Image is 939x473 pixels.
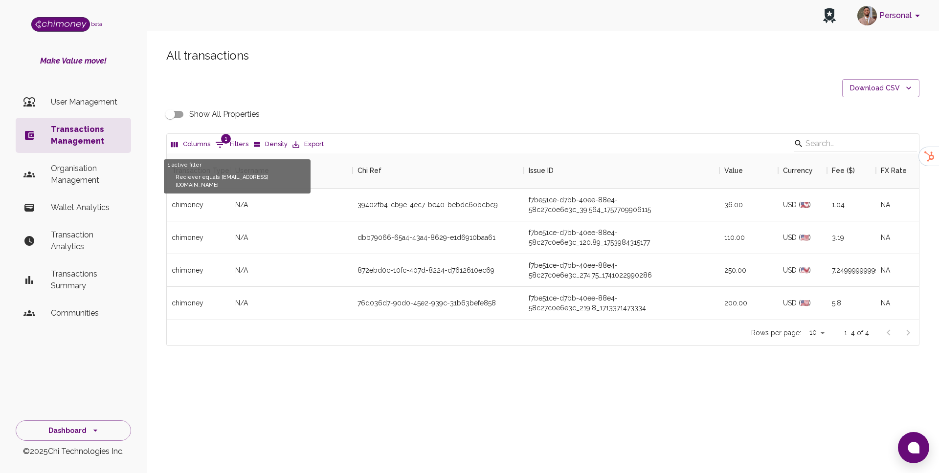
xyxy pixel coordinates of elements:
div: Value [719,153,778,188]
div: f7be51ce-d7bb-40ee-88e4-58c27c0e6e3c_219.8_1713371473334 [529,293,715,313]
div: Value [724,153,743,188]
div: NA [876,221,925,254]
div: NA [876,254,925,287]
span: N/A [235,233,248,242]
div: 5.8 [827,287,876,320]
span: beta [91,21,102,27]
div: NA [876,287,925,320]
div: USD (🇺🇸) [778,221,827,254]
div: f7be51ce-d7bb-40ee-88e4-58c27c0e6e3c_274.75_1741022990286 [529,260,715,280]
button: Download CSV [842,79,919,97]
button: account of current user [853,3,927,28]
button: Export [290,137,326,152]
div: Username [230,153,353,188]
div: USD (🇺🇸) [778,287,827,320]
p: User Management [51,96,123,108]
div: dbb79066-65a4-43a4-8629-e1d6910baa61 [358,233,495,242]
div: USD (🇺🇸) [778,189,827,221]
img: Logo [31,17,90,32]
p: Organisation Management [51,163,123,186]
div: Fee ($) [827,153,876,188]
button: Density [251,137,290,152]
span: N/A [235,298,248,308]
div: 1 active filter [168,161,307,190]
button: Dashboard [16,420,131,441]
div: 76d036d7-90d0-45e2-939c-31b63befe858 [358,298,496,308]
div: f7be51ce-d7bb-40ee-88e4-58c27c0e6e3c_39.564_1757709906115 [529,195,715,215]
span: 1 [221,134,231,144]
p: 1–4 of 4 [844,328,869,338]
div: USD (🇺🇸) [778,254,827,287]
span: N/A [235,265,248,275]
div: 872ebd0c-10fc-407d-8224-d7612610ec69 [358,265,494,275]
div: Chi Ref [353,153,524,188]
p: Transactions Summary [51,268,123,292]
div: Chi Ref [358,153,381,188]
div: 3.19 [827,221,876,254]
p: Rows per page: [751,328,801,338]
div: 110.00 [719,221,778,254]
div: Fee ($) [832,153,855,188]
button: Show filters [213,137,251,152]
p: Transaction Analytics [51,229,123,253]
div: FX Rate [876,153,925,188]
div: 1.04 [827,189,876,221]
div: chimoney [167,287,230,320]
div: 7.249999999999999 [827,254,876,287]
h5: All transactions [166,48,919,64]
div: chimoney [167,189,230,221]
div: 39402fb4-cb9e-4ec7-be40-bebdc60bcbc9 [358,200,498,210]
p: Transactions Management [51,124,123,147]
div: 250.00 [719,254,778,287]
div: Issue ID [529,153,554,188]
input: Search… [805,136,902,151]
div: Currency [783,153,813,188]
span: Show All Properties [189,108,260,120]
div: Currency [778,153,827,188]
div: chimoney [167,254,230,287]
div: 36.00 [719,189,778,221]
div: 10 [805,325,828,340]
button: Select columns [169,137,213,152]
button: Open chat window [898,432,929,463]
div: 200.00 [719,287,778,320]
div: chimoney [167,221,230,254]
div: NA [876,189,925,221]
img: avatar [857,6,877,25]
div: Issue ID [524,153,719,188]
li: Reciever equals [EMAIL_ADDRESS][DOMAIN_NAME] [176,173,299,190]
div: f7be51ce-d7bb-40ee-88e4-58c27c0e6e3c_120.89_1753984315177 [529,228,715,247]
p: Communities [51,307,123,319]
div: Search [794,136,917,153]
div: FX Rate [881,153,907,188]
p: Wallet Analytics [51,202,123,214]
span: N/A [235,200,248,210]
